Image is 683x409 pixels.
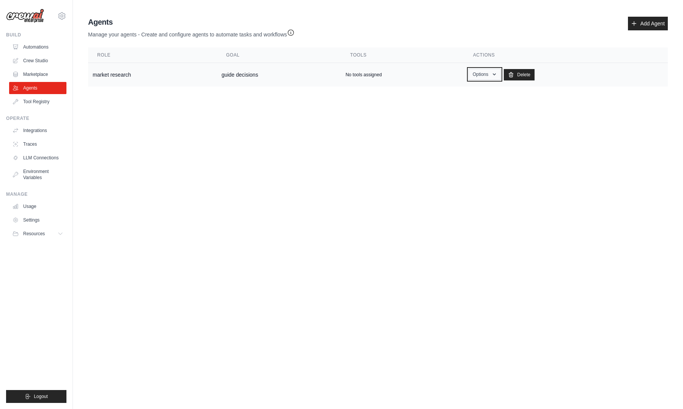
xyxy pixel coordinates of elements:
a: LLM Connections [9,152,66,164]
td: guide decisions [217,63,341,87]
td: market research [88,63,217,87]
a: Environment Variables [9,165,66,184]
div: Manage [6,191,66,197]
div: Operate [6,115,66,121]
a: Tool Registry [9,96,66,108]
a: Crew Studio [9,55,66,67]
div: Build [6,32,66,38]
button: Logout [6,390,66,403]
button: Resources [9,228,66,240]
a: Traces [9,138,66,150]
th: Actions [464,47,668,63]
a: Integrations [9,124,66,137]
a: Automations [9,41,66,53]
span: Resources [23,231,45,237]
a: Delete [504,69,535,80]
a: Marketplace [9,68,66,80]
a: Settings [9,214,66,226]
a: Agents [9,82,66,94]
th: Tools [341,47,464,63]
span: Logout [34,393,48,400]
th: Role [88,47,217,63]
th: Goal [217,47,341,63]
a: Usage [9,200,66,212]
a: Add Agent [628,17,668,30]
p: No tools assigned [345,72,382,78]
img: Logo [6,9,44,23]
p: Manage your agents - Create and configure agents to automate tasks and workflows [88,27,295,38]
h2: Agents [88,17,295,27]
button: Options [468,69,501,80]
